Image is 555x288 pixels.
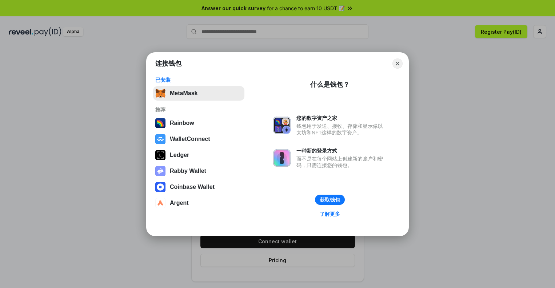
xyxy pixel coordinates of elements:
div: 获取钱包 [320,196,340,203]
img: svg+xml,%3Csvg%20width%3D%2228%22%20height%3D%2228%22%20viewBox%3D%220%200%2028%2028%22%20fill%3D... [155,198,165,208]
div: MetaMask [170,90,197,97]
button: Close [392,58,403,69]
button: Rainbow [153,116,244,130]
button: Rabby Wallet [153,164,244,178]
img: svg+xml,%3Csvg%20xmlns%3D%22http%3A%2F%2Fwww.w3.org%2F2000%2Fsvg%22%20fill%3D%22none%22%20viewBox... [155,166,165,176]
div: 而不是在每个网站上创建新的账户和密码，只需连接您的钱包。 [296,155,387,169]
div: Coinbase Wallet [170,184,215,190]
div: 您的数字资产之家 [296,115,387,121]
div: Ledger [170,152,189,158]
button: Ledger [153,148,244,162]
img: svg+xml,%3Csvg%20fill%3D%22none%22%20height%3D%2233%22%20viewBox%3D%220%200%2035%2033%22%20width%... [155,88,165,98]
div: Rabby Wallet [170,168,206,174]
button: 获取钱包 [315,195,345,205]
button: Coinbase Wallet [153,180,244,194]
img: svg+xml,%3Csvg%20xmlns%3D%22http%3A%2F%2Fwww.w3.org%2F2000%2Fsvg%22%20width%3D%2228%22%20height%3... [155,150,165,160]
div: 了解更多 [320,211,340,217]
button: MetaMask [153,86,244,101]
button: Argent [153,196,244,210]
div: 推荐 [155,106,242,113]
img: svg+xml,%3Csvg%20xmlns%3D%22http%3A%2F%2Fwww.w3.org%2F2000%2Fsvg%22%20fill%3D%22none%22%20viewBox... [273,117,291,134]
img: svg+xml,%3Csvg%20xmlns%3D%22http%3A%2F%2Fwww.w3.org%2F2000%2Fsvg%22%20fill%3D%22none%22%20viewBox... [273,149,291,167]
img: svg+xml,%3Csvg%20width%3D%2228%22%20height%3D%2228%22%20viewBox%3D%220%200%2028%2028%22%20fill%3D... [155,182,165,192]
img: svg+xml,%3Csvg%20width%3D%22120%22%20height%3D%22120%22%20viewBox%3D%220%200%20120%20120%22%20fil... [155,118,165,128]
div: Rainbow [170,120,194,126]
div: 一种新的登录方式 [296,147,387,154]
div: 钱包用于发送、接收、存储和显示像以太坊和NFT这样的数字资产。 [296,123,387,136]
button: WalletConnect [153,132,244,146]
div: Argent [170,200,189,206]
img: svg+xml,%3Csvg%20width%3D%2228%22%20height%3D%2228%22%20viewBox%3D%220%200%2028%2028%22%20fill%3D... [155,134,165,144]
div: 什么是钱包？ [310,80,350,89]
div: WalletConnect [170,136,210,142]
a: 了解更多 [315,209,344,219]
h1: 连接钱包 [155,59,181,68]
div: 已安装 [155,77,242,83]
